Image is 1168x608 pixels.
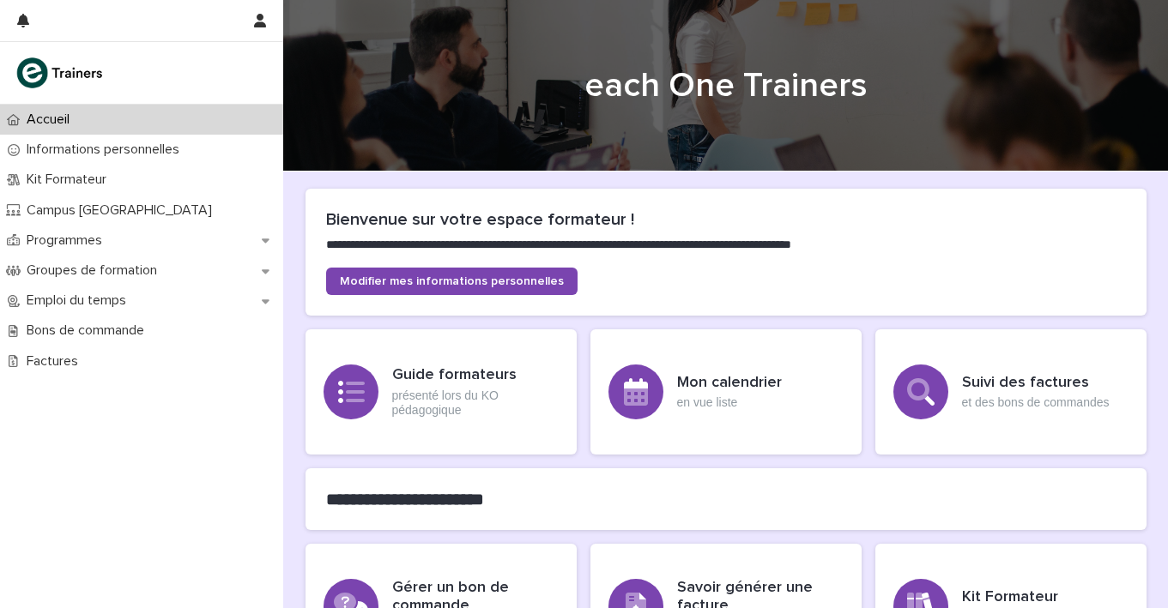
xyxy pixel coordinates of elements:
[875,329,1147,454] a: Suivi des factureset des bons de commandes
[340,275,564,287] span: Modifier mes informations personnelles
[677,395,782,410] p: en vue liste
[392,366,559,385] h3: Guide formateurs
[20,111,83,128] p: Accueil
[306,329,577,454] a: Guide formateursprésenté lors du KO pédagogique
[590,329,862,454] a: Mon calendrieren vue liste
[962,588,1070,607] h3: Kit Formateur
[14,56,108,90] img: K0CqGN7SDeD6s4JG8KQk
[20,141,193,158] p: Informations personnelles
[326,209,1126,230] h2: Bienvenue sur votre espace formateur !
[962,395,1110,410] p: et des bons de commandes
[20,322,158,339] p: Bons de commande
[20,262,171,279] p: Groupes de formation
[677,374,782,393] h3: Mon calendrier
[20,292,140,309] p: Emploi du temps
[392,388,559,418] p: présenté lors du KO pédagogique
[326,268,578,295] a: Modifier mes informations personnelles
[306,65,1147,106] h1: each One Trainers
[20,202,226,219] p: Campus [GEOGRAPHIC_DATA]
[20,172,120,188] p: Kit Formateur
[962,374,1110,393] h3: Suivi des factures
[20,232,116,249] p: Programmes
[20,353,92,370] p: Factures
